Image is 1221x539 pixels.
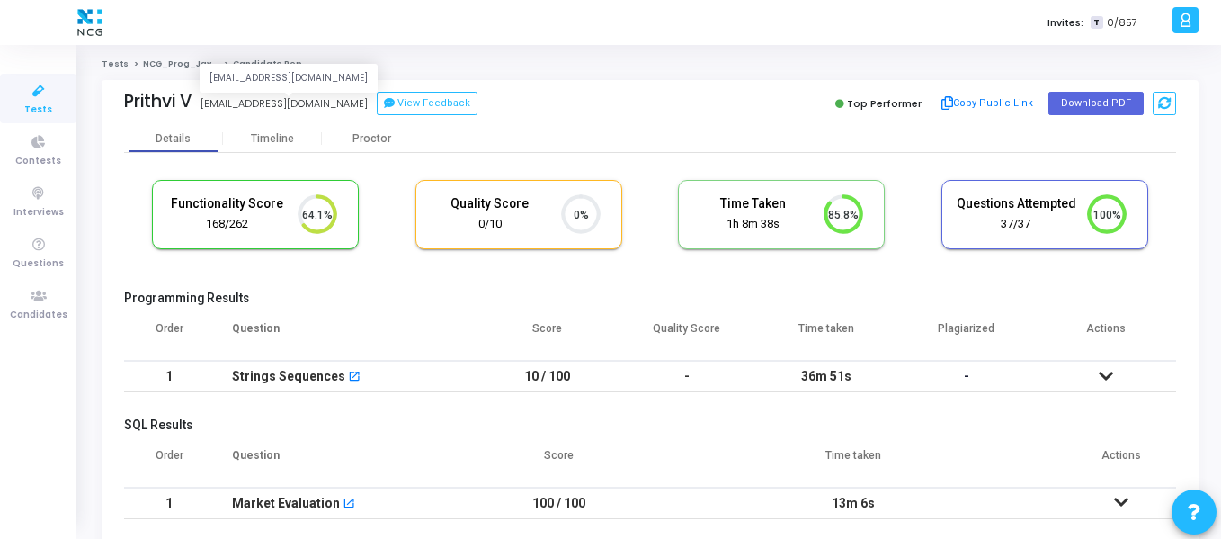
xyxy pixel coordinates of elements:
[936,90,1039,117] button: Copy Public Link
[124,361,214,392] td: 1
[214,310,477,361] th: Question
[102,58,129,69] a: Tests
[617,361,757,392] td: -
[214,437,477,488] th: Question
[477,437,640,488] th: Score
[124,291,1176,306] h5: Programming Results
[102,58,1199,70] nav: breadcrumb
[640,488,1066,519] td: 13m 6s
[156,132,191,146] div: Details
[847,96,922,111] span: Top Performer
[348,372,361,384] mat-icon: open_in_new
[956,216,1076,233] div: 37/37
[10,308,67,323] span: Candidates
[1048,92,1144,115] button: Download PDF
[232,489,340,518] div: Market Evaluation
[477,488,640,519] td: 100 / 100
[124,418,1176,433] h5: SQL Results
[430,196,550,211] h5: Quality Score
[124,488,214,519] td: 1
[322,132,421,146] div: Proctor
[692,216,813,233] div: 1h 8m 38s
[201,96,368,112] div: [EMAIL_ADDRESS][DOMAIN_NAME]
[964,369,969,383] span: -
[757,361,897,392] td: 36m 51s
[1065,437,1176,488] th: Actions
[430,216,550,233] div: 0/10
[24,103,52,118] span: Tests
[232,362,345,391] div: Strings Sequences
[1037,310,1177,361] th: Actions
[1047,15,1083,31] label: Invites:
[13,205,64,220] span: Interviews
[124,91,192,112] div: Prithvi V
[477,310,618,361] th: Score
[896,310,1037,361] th: Plagiarized
[956,196,1076,211] h5: Questions Attempted
[757,310,897,361] th: Time taken
[124,310,214,361] th: Order
[143,58,284,69] a: NCG_Prog_JavaFS_2025_Test
[200,65,378,93] div: [EMAIL_ADDRESS][DOMAIN_NAME]
[1091,16,1102,30] span: T
[617,310,757,361] th: Quality Score
[640,437,1066,488] th: Time taken
[233,58,316,69] span: Candidate Report
[15,154,61,169] span: Contests
[166,216,287,233] div: 168/262
[477,361,618,392] td: 10 / 100
[73,4,107,40] img: logo
[692,196,813,211] h5: Time Taken
[251,132,294,146] div: Timeline
[1107,15,1137,31] span: 0/857
[166,196,287,211] h5: Functionality Score
[13,256,64,272] span: Questions
[124,437,214,488] th: Order
[377,92,477,115] button: View Feedback
[343,499,355,511] mat-icon: open_in_new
